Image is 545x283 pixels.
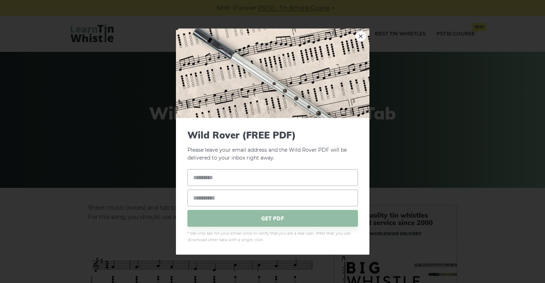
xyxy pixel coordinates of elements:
img: Tin Whistle Tab Preview [176,28,369,118]
p: Please leave your email address and the Wild Rover PDF will be delivered to your inbox right away. [187,129,358,162]
span: GET PDF [187,210,358,227]
span: Wild Rover (FREE PDF) [187,129,358,140]
span: * We only ask for your email once to verify that you are a real user. After that, you can downloa... [187,230,358,243]
a: × [355,30,366,41]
